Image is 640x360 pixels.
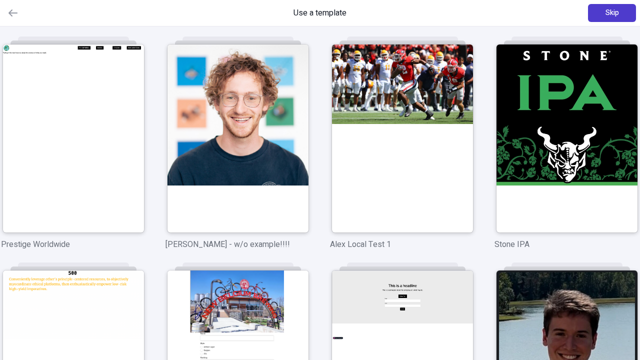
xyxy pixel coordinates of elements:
p: Prestige Worldwide [1,238,145,250]
span: Use a template [293,7,346,19]
p: Stone IPA [494,238,639,250]
p: Alex Local Test 1 [330,238,474,250]
button: Skip [588,4,636,22]
p: [PERSON_NAME] - w/o example!!!! [165,238,310,250]
span: Skip [605,7,619,18]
